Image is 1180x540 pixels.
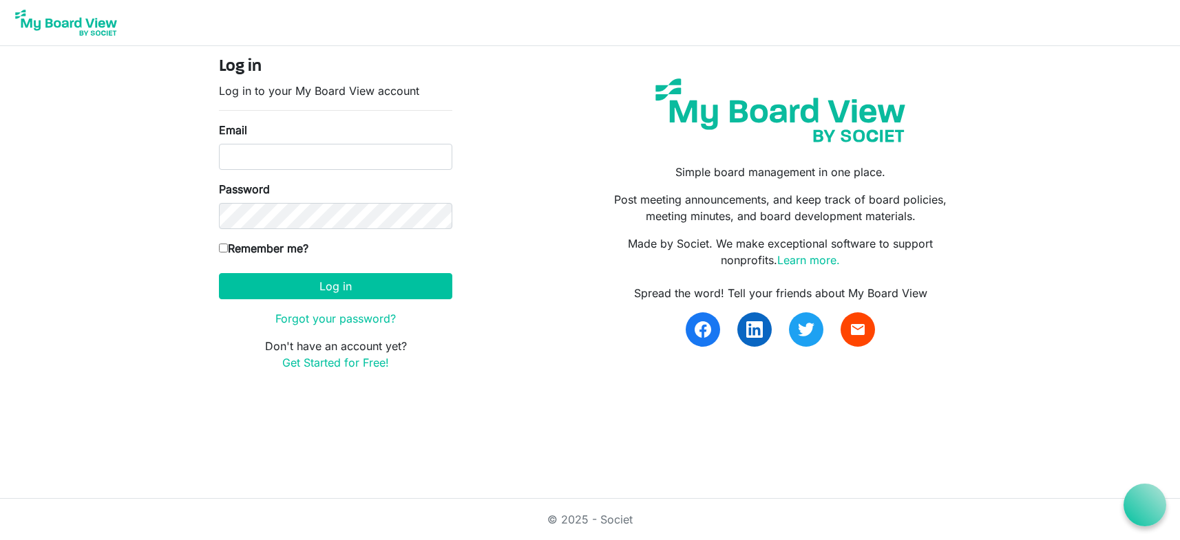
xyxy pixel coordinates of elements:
a: Get Started for Free! [282,356,389,369]
span: email [850,321,866,338]
a: Learn more. [777,253,840,267]
p: Made by Societ. We make exceptional software to support nonprofits. [600,235,961,268]
a: email [841,312,875,347]
img: my-board-view-societ.svg [645,68,916,153]
button: Log in [219,273,452,299]
img: My Board View Logo [11,6,121,40]
label: Email [219,122,247,138]
p: Post meeting announcements, and keep track of board policies, meeting minutes, and board developm... [600,191,961,224]
img: facebook.svg [695,321,711,338]
img: twitter.svg [798,321,814,338]
p: Simple board management in one place. [600,164,961,180]
img: linkedin.svg [746,321,763,338]
a: © 2025 - Societ [547,512,633,526]
a: Forgot your password? [275,312,396,325]
h4: Log in [219,57,452,77]
label: Remember me? [219,240,308,257]
label: Password [219,181,270,197]
p: Don't have an account yet? [219,338,452,371]
div: Spread the word! Tell your friends about My Board View [600,285,961,301]
input: Remember me? [219,244,228,252]
p: Log in to your My Board View account [219,83,452,99]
